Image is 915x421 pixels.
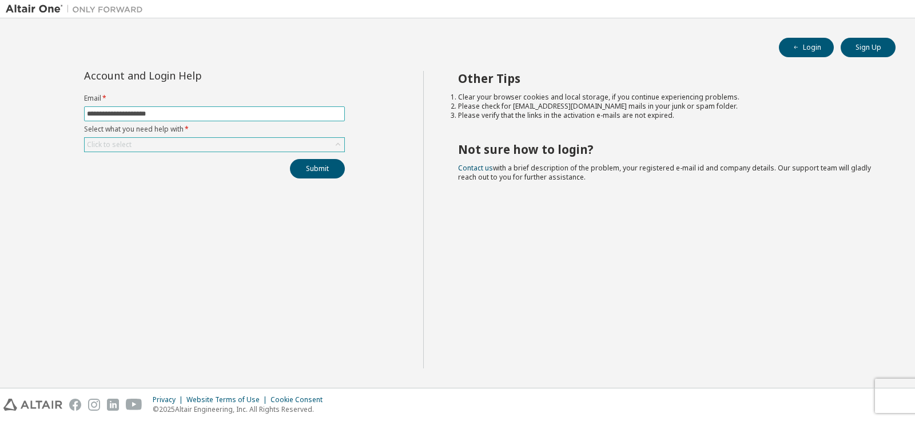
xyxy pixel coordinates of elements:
img: instagram.svg [88,399,100,411]
button: Submit [290,159,345,178]
h2: Not sure how to login? [458,142,876,157]
img: linkedin.svg [107,399,119,411]
h2: Other Tips [458,71,876,86]
li: Clear your browser cookies and local storage, if you continue experiencing problems. [458,93,876,102]
button: Login [779,38,834,57]
label: Email [84,94,345,103]
div: Privacy [153,395,186,404]
div: Account and Login Help [84,71,293,80]
img: facebook.svg [69,399,81,411]
p: © 2025 Altair Engineering, Inc. All Rights Reserved. [153,404,329,414]
label: Select what you need help with [84,125,345,134]
div: Cookie Consent [270,395,329,404]
div: Click to select [85,138,344,152]
a: Contact us [458,163,493,173]
div: Click to select [87,140,132,149]
img: altair_logo.svg [3,399,62,411]
span: with a brief description of the problem, your registered e-mail id and company details. Our suppo... [458,163,871,182]
img: youtube.svg [126,399,142,411]
button: Sign Up [841,38,896,57]
div: Website Terms of Use [186,395,270,404]
li: Please check for [EMAIL_ADDRESS][DOMAIN_NAME] mails in your junk or spam folder. [458,102,876,111]
li: Please verify that the links in the activation e-mails are not expired. [458,111,876,120]
img: Altair One [6,3,149,15]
